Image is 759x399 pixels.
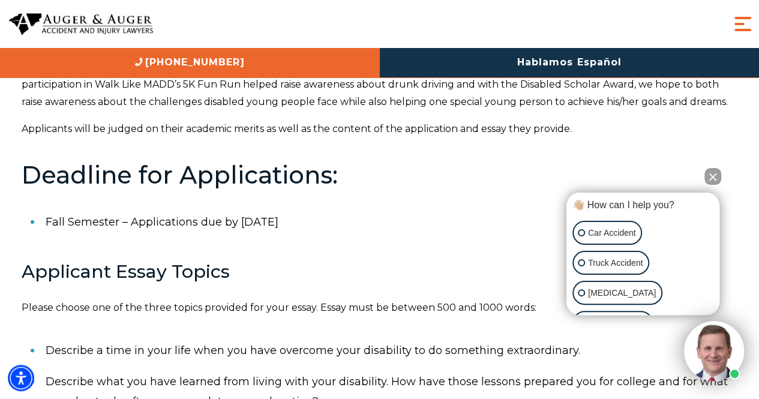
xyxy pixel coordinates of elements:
p: The Disabled Scholar Award is just a part of our efforts to be good members of the community and ... [22,59,738,111]
h3: Applicant Essay Topics [22,262,738,281]
p: [MEDICAL_DATA] [588,286,656,301]
p: Car Accident [588,226,635,241]
a: Open intaker chat [578,315,592,326]
img: Intaker widget Avatar [684,321,744,381]
li: Describe a time in your life when you have overcome your disability to do something extraordinary. [46,335,738,366]
li: Fall Semester – Applications due by [DATE] [46,206,738,238]
div: 👋🏼 How can I help you? [569,199,716,212]
p: Truck Accident [588,256,643,271]
img: Auger & Auger Accident and Injury Lawyers Logo [9,13,153,35]
p: Applicants will be judged on their academic merits as well as the content of the application and ... [22,121,738,138]
div: Accessibility Menu [8,365,34,391]
p: Please choose one of the three topics provided for your essay. Essay must be between 500 and 1000... [22,299,738,317]
h2: Deadline for Applications: [22,162,738,188]
button: Menu [731,12,755,36]
button: Close Intaker Chat Widget [704,168,721,185]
